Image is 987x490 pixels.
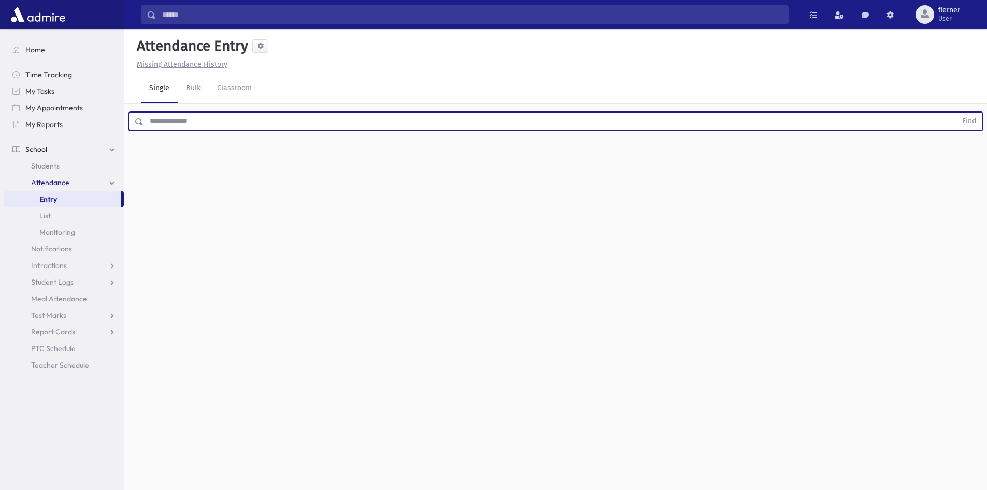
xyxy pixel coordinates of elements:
span: Students [31,161,60,171]
span: Report Cards [31,327,75,337]
a: Infractions [4,257,124,274]
button: Find [956,113,982,130]
span: Time Tracking [25,70,72,79]
input: Search [156,5,788,24]
a: Meal Attendance [4,290,124,307]
a: Bulk [178,74,209,103]
a: Attendance [4,174,124,191]
a: Classroom [209,74,260,103]
a: Home [4,41,124,58]
span: flerner [938,6,960,15]
a: Monitoring [4,224,124,241]
a: School [4,141,124,158]
a: Entry [4,191,121,207]
a: My Reports [4,116,124,133]
span: Monitoring [39,228,75,237]
span: School [25,145,47,154]
a: Student Logs [4,274,124,290]
a: Time Tracking [4,66,124,83]
a: Test Marks [4,307,124,324]
a: Report Cards [4,324,124,340]
img: AdmirePro [8,4,68,25]
a: Single [141,74,178,103]
span: Student Logs [31,277,74,287]
span: User [938,15,960,23]
span: Meal Attendance [31,294,87,303]
span: My Reports [25,120,63,129]
span: Notifications [31,244,72,254]
span: Entry [39,194,57,204]
a: Teacher Schedule [4,357,124,373]
a: Students [4,158,124,174]
span: Home [25,45,45,54]
a: List [4,207,124,224]
span: PTC Schedule [31,344,76,353]
span: My Appointments [25,103,83,113]
span: Test Marks [31,311,66,320]
u: Missing Attendance History [137,60,227,69]
span: Teacher Schedule [31,360,89,370]
span: Attendance [31,178,69,187]
span: Infractions [31,261,67,270]
h5: Attendance Entry [133,37,248,55]
span: My Tasks [25,87,54,96]
a: My Appointments [4,100,124,116]
a: PTC Schedule [4,340,124,357]
span: List [39,211,51,220]
a: Notifications [4,241,124,257]
a: Missing Attendance History [133,60,227,69]
a: My Tasks [4,83,124,100]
